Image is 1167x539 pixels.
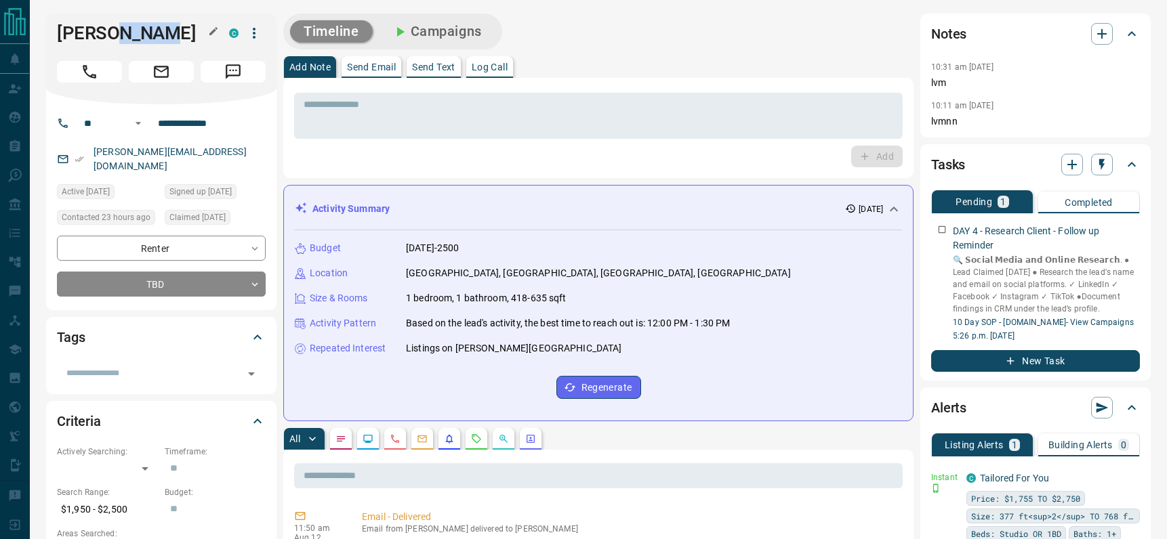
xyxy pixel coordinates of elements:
[931,350,1140,372] button: New Task
[406,266,791,280] p: [GEOGRAPHIC_DATA], [GEOGRAPHIC_DATA], [GEOGRAPHIC_DATA], [GEOGRAPHIC_DATA]
[931,148,1140,181] div: Tasks
[931,483,941,493] svg: Push Notification Only
[57,410,101,432] h2: Criteria
[971,509,1135,523] span: Size: 377 ft<sup>2</sup> TO 768 ft<sup>2</sup>
[62,185,110,198] span: Active [DATE]
[363,433,373,444] svg: Lead Browsing Activity
[931,397,966,418] h2: Alerts
[931,471,958,483] p: Instant
[362,524,897,534] p: Email from [PERSON_NAME] delivered to [PERSON_NAME]
[931,18,1140,50] div: Notes
[290,20,373,43] button: Timeline
[931,391,1140,424] div: Alerts
[966,473,976,483] div: condos.ca
[406,341,622,355] p: Listings on [PERSON_NAME][GEOGRAPHIC_DATA]
[57,405,266,437] div: Criteria
[406,241,459,255] p: [DATE]-2500
[945,440,1004,450] p: Listing Alerts
[953,318,1134,327] a: 10 Day SOP - [DOMAIN_NAME]- View Campaigns
[1065,198,1113,207] p: Completed
[229,28,239,38] div: condos.ca
[130,115,146,131] button: Open
[310,266,348,280] p: Location
[412,62,455,72] p: Send Text
[129,61,194,83] span: Email
[931,62,994,72] p: 10:31 am [DATE]
[169,185,232,198] span: Signed up [DATE]
[242,364,261,383] button: Open
[378,20,495,43] button: Campaigns
[57,326,85,348] h2: Tags
[931,101,994,110] p: 10:11 am [DATE]
[57,486,158,498] p: Search Range:
[294,523,342,533] p: 11:50 am
[310,241,341,255] p: Budget
[94,146,247,171] a: [PERSON_NAME][EMAIL_ADDRESS][DOMAIN_NAME]
[390,433,401,444] svg: Calls
[57,498,158,521] p: $1,950 - $2,500
[931,114,1140,129] p: lvmnn
[169,211,226,224] span: Claimed [DATE]
[859,203,883,215] p: [DATE]
[417,433,428,444] svg: Emails
[956,197,992,207] p: Pending
[75,154,84,164] svg: Email Verified
[165,486,266,498] p: Budget:
[406,316,730,330] p: Based on the lead's activity, the best time to reach out is: 12:00 PM - 1:30 PM
[165,210,266,229] div: Sun Aug 03 2025
[931,76,1140,90] p: lvm
[57,61,122,83] span: Call
[289,434,300,444] p: All
[57,446,158,458] p: Actively Searching:
[953,224,1140,253] p: DAY 4 - Research Client - Follow up Reminder
[347,62,396,72] p: Send Email
[57,210,158,229] div: Tue Aug 12 2025
[312,202,390,216] p: Activity Summary
[57,236,266,261] div: Renter
[444,433,455,444] svg: Listing Alerts
[57,184,158,203] div: Sun Aug 03 2025
[310,316,376,330] p: Activity Pattern
[295,196,902,221] div: Activity Summary[DATE]
[289,62,331,72] p: Add Note
[57,22,209,44] h1: [PERSON_NAME]
[556,376,641,399] button: Regenerate
[406,291,567,305] p: 1 bedroom, 1 bathroom, 418-635 sqft
[953,330,1140,342] p: 5:26 p.m. [DATE]
[1121,440,1126,450] p: 0
[931,154,965,175] h2: Tasks
[62,211,150,224] span: Contacted 23 hours ago
[165,184,266,203] div: Sun Aug 03 2025
[471,433,482,444] svg: Requests
[57,321,266,353] div: Tags
[953,254,1140,315] p: 🔍 𝗦𝗼𝗰𝗶𝗮𝗹 𝗠𝗲𝗱𝗶𝗮 𝗮𝗻𝗱 𝗢𝗻𝗹𝗶𝗻𝗲 𝗥𝗲𝘀𝗲𝗮𝗿𝗰𝗵. ● Lead Claimed [DATE] ● Research the lead's name and email on...
[310,341,386,355] p: Repeated Interest
[1048,440,1113,450] p: Building Alerts
[971,492,1080,505] span: Price: $1,755 TO $2,750
[931,23,966,45] h2: Notes
[201,61,266,83] span: Message
[498,433,509,444] svg: Opportunities
[57,272,266,297] div: TBD
[1012,440,1017,450] p: 1
[335,433,346,444] svg: Notes
[1000,197,1006,207] p: 1
[362,510,897,524] p: Email - Delivered
[165,446,266,458] p: Timeframe:
[310,291,368,305] p: Size & Rooms
[472,62,508,72] p: Log Call
[980,473,1049,483] a: Tailored For You
[525,433,536,444] svg: Agent Actions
